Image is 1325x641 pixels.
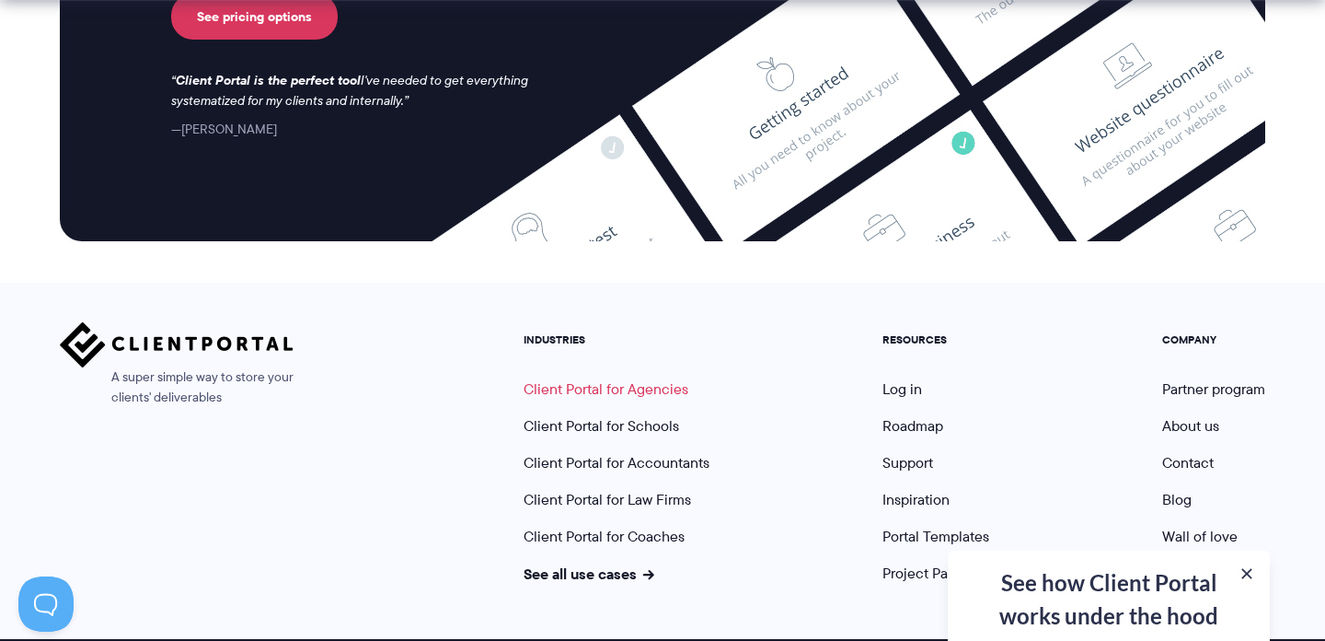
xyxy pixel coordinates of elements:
[524,489,691,510] a: Client Portal for Law Firms
[1162,415,1219,437] a: About us
[171,71,547,111] p: I've needed to get everything systematized for my clients and internally.
[18,577,74,632] iframe: Toggle Customer Support
[524,526,685,547] a: Client Portal for Coaches
[1162,452,1214,473] a: Contact
[882,489,950,510] a: Inspiration
[882,526,989,547] a: Portal Templates
[524,415,679,437] a: Client Portal for Schools
[1162,333,1265,346] h5: COMPANY
[524,379,688,400] a: Client Portal for Agencies
[882,333,989,346] h5: RESOURCES
[882,415,943,437] a: Roadmap
[882,563,982,584] a: Project Pack
[176,70,361,90] strong: Client Portal is the perfect tool
[524,563,654,585] a: See all use cases
[60,367,294,408] span: A super simple way to store your clients' deliverables
[882,379,922,400] a: Log in
[171,120,277,138] cite: [PERSON_NAME]
[1162,526,1238,547] a: Wall of love
[1162,489,1192,510] a: Blog
[524,452,709,473] a: Client Portal for Accountants
[524,333,709,346] h5: INDUSTRIES
[882,452,933,473] a: Support
[1162,379,1265,400] a: Partner program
